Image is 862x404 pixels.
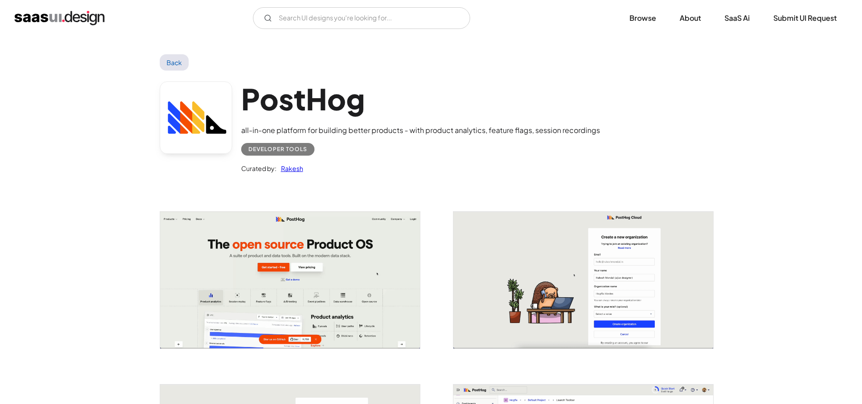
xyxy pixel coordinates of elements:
[669,8,712,28] a: About
[453,212,713,348] a: open lightbox
[241,81,600,116] h1: PostHog
[14,11,105,25] a: home
[253,7,470,29] input: Search UI designs you're looking for...
[253,7,470,29] form: Email Form
[241,163,276,174] div: Curated by:
[160,212,420,348] a: open lightbox
[241,125,600,136] div: all-in-one platform for building better products - with product analytics, feature flags, session...
[248,144,307,155] div: Developer tools
[160,54,189,71] a: Back
[160,212,420,348] img: 645b2ae9b2f0b5e984606157_Posthog%20-.0.Still001.png
[619,8,667,28] a: Browse
[714,8,761,28] a: SaaS Ai
[762,8,848,28] a: Submit UI Request
[453,212,713,348] img: 645b2ae9577bd36837dbc4b2_Posthog%20-%20create%20Organisation.png
[276,163,303,174] a: Rakesh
